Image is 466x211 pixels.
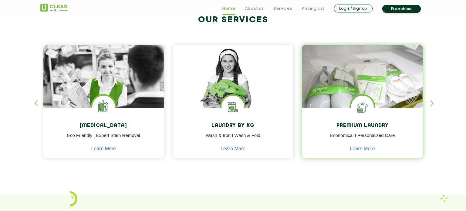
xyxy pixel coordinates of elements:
[302,5,324,12] a: Pricing List
[40,15,426,25] h2: Our Services
[274,5,292,12] a: Services
[307,132,418,146] p: Economical I Personalized Care
[302,45,423,125] img: laundry done shoes and clothes
[48,123,159,129] h4: [MEDICAL_DATA]
[43,45,164,142] img: Drycleaners near me
[221,146,245,151] a: Learn More
[334,5,373,12] a: Login/Signup
[173,45,293,125] img: a girl with laundry basket
[70,191,77,207] img: icon_2.png
[382,5,421,13] a: Franchise
[48,132,159,146] p: Eco Friendly | Expert Stain Removal
[245,5,264,12] a: About us
[307,123,418,129] h4: Premium Laundry
[92,96,115,118] img: Laundry Services near me
[222,5,235,12] a: Home
[91,146,116,151] a: Learn More
[221,96,244,118] img: laundry washing machine
[177,132,289,146] p: Wash & Iron I Wash & Fold
[40,4,68,12] img: UClean Laundry and Dry Cleaning
[350,146,375,151] a: Learn More
[440,195,448,202] img: Laundry wash and iron
[177,123,289,129] h4: Laundry by Kg
[351,96,374,118] img: Shoes Cleaning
